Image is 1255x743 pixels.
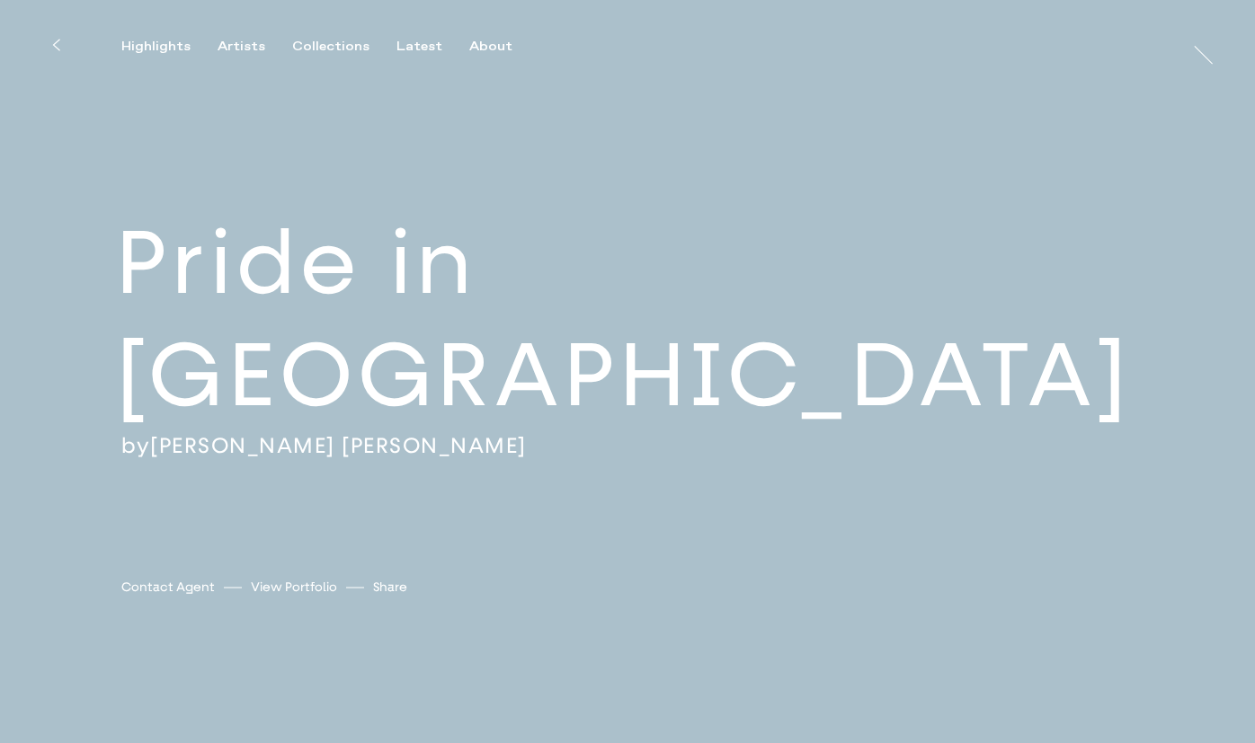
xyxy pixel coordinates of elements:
button: About [469,39,539,55]
button: Share [373,575,407,599]
div: About [469,39,512,55]
h2: Pride in [GEOGRAPHIC_DATA] [116,208,1255,432]
div: Latest [396,39,442,55]
button: Highlights [121,39,218,55]
div: Collections [292,39,369,55]
span: by [121,432,150,459]
button: Latest [396,39,469,55]
a: [PERSON_NAME] [PERSON_NAME] [150,432,527,459]
a: Contact Agent [121,578,215,597]
a: View Portfolio [251,578,337,597]
div: Highlights [121,39,191,55]
button: Artists [218,39,292,55]
div: Artists [218,39,265,55]
button: Collections [292,39,396,55]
